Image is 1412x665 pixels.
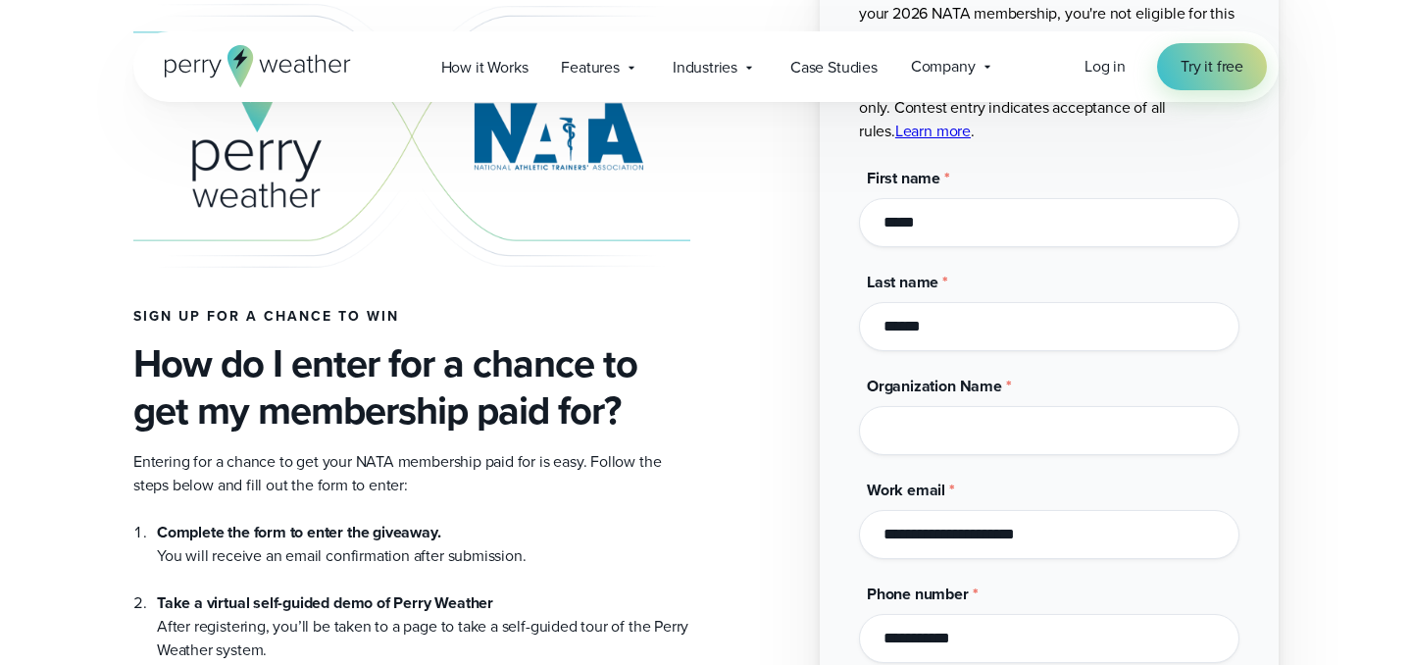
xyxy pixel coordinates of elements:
[425,47,545,87] a: How it Works
[1157,43,1267,90] a: Try it free
[867,479,945,501] span: Work email
[673,56,737,79] span: Industries
[133,450,690,497] p: Entering for a chance to get your NATA membership paid for is easy. Follow the steps below and fi...
[157,521,440,543] strong: Complete the form to enter the giveaway.
[133,340,690,435] h3: How do I enter for a chance to get my membership paid for?
[790,56,878,79] span: Case Studies
[1181,55,1243,78] span: Try it free
[441,56,529,79] span: How it Works
[895,120,971,142] a: Learn more
[157,521,690,568] li: You will receive an email confirmation after submission.
[867,583,969,605] span: Phone number
[867,375,1002,397] span: Organization Name
[911,55,976,78] span: Company
[1084,55,1126,78] a: Log in
[774,47,894,87] a: Case Studies
[867,271,938,293] span: Last name
[1084,55,1126,77] span: Log in
[157,591,493,614] strong: Take a virtual self-guided demo of Perry Weather
[867,167,940,189] span: First name
[561,56,620,79] span: Features
[133,309,690,325] h4: Sign up for a chance to win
